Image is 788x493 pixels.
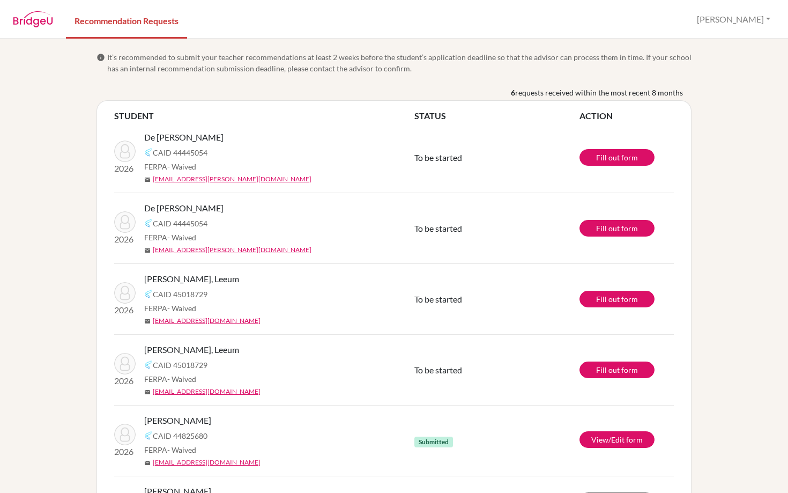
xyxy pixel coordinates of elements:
span: mail [144,176,151,183]
span: requests received within the most recent 8 months [515,87,683,98]
span: Submitted [414,437,453,447]
a: [EMAIL_ADDRESS][DOMAIN_NAME] [153,316,261,326]
span: mail [144,460,151,466]
button: [PERSON_NAME] [692,9,775,30]
span: mail [144,389,151,395]
a: Fill out form [579,362,655,378]
span: CAID 44445054 [153,147,207,158]
a: Fill out form [579,149,655,166]
b: 6 [511,87,515,98]
span: info [96,53,105,62]
img: Common App logo [144,360,153,369]
img: Sankar, Ethan [114,424,136,445]
span: - Waived [167,445,196,454]
img: Chan Pak, Leeum [114,353,136,374]
p: 2026 [114,445,136,458]
a: [EMAIL_ADDRESS][DOMAIN_NAME] [153,458,261,467]
img: Common App logo [144,219,153,227]
span: FERPA [144,373,196,385]
span: It’s recommended to submit your teacher recommendations at least 2 weeks before the student’s app... [107,51,692,74]
img: Common App logo [144,290,153,298]
span: De [PERSON_NAME] [144,131,224,144]
span: - Waived [167,304,196,313]
span: mail [144,247,151,254]
th: STUDENT [114,109,414,122]
span: FERPA [144,303,196,314]
span: CAID 44445054 [153,218,207,229]
span: [PERSON_NAME] [144,414,211,427]
span: mail [144,318,151,325]
span: FERPA [144,232,196,243]
a: Recommendation Requests [66,2,187,39]
span: To be started [414,365,462,375]
span: CAID 45018729 [153,289,207,300]
img: De La Rosa, Evan [114,141,136,162]
span: To be started [414,223,462,233]
span: - Waived [167,374,196,384]
a: View/Edit form [579,431,655,448]
span: [PERSON_NAME], Leeum [144,343,239,356]
a: Fill out form [579,220,655,237]
img: Common App logo [144,148,153,157]
span: CAID 44825680 [153,430,207,442]
span: To be started [414,294,462,304]
a: [EMAIL_ADDRESS][DOMAIN_NAME] [153,387,261,396]
span: De [PERSON_NAME] [144,202,224,215]
span: FERPA [144,444,196,455]
th: ACTION [579,109,674,122]
th: STATUS [414,109,579,122]
img: BridgeU logo [13,11,53,27]
img: Chan Pak, Leeum [114,282,136,304]
a: [EMAIL_ADDRESS][PERSON_NAME][DOMAIN_NAME] [153,245,311,255]
span: - Waived [167,162,196,171]
a: [EMAIL_ADDRESS][PERSON_NAME][DOMAIN_NAME] [153,174,311,184]
img: De La Rosa, Evan [114,211,136,233]
span: [PERSON_NAME], Leeum [144,273,239,285]
span: CAID 45018729 [153,359,207,371]
span: FERPA [144,161,196,172]
span: To be started [414,152,462,163]
span: - Waived [167,233,196,242]
p: 2026 [114,233,136,246]
p: 2026 [114,304,136,317]
p: 2026 [114,374,136,387]
a: Fill out form [579,291,655,307]
img: Common App logo [144,431,153,440]
p: 2026 [114,162,136,175]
